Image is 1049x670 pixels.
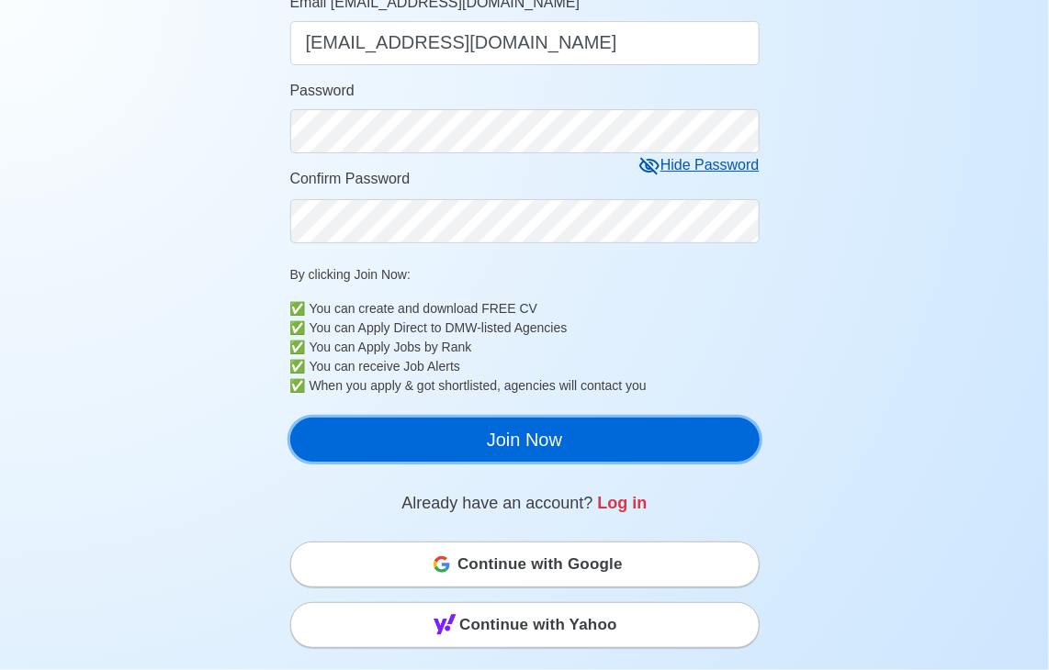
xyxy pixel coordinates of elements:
button: Join Now [290,418,760,462]
div: You can Apply Jobs by Rank [310,338,760,357]
span: Confirm Password [290,171,411,186]
div: When you apply & got shortlisted, agencies will contact you [310,376,760,396]
input: Your email [290,21,760,65]
b: ✅ [290,338,306,357]
a: Log in [598,494,648,512]
div: Hide Password [638,154,760,177]
div: You can Apply Direct to DMW-listed Agencies [310,318,760,338]
b: ✅ [290,299,306,318]
button: Continue with Google [290,542,760,587]
p: Already have an account? [290,491,760,516]
button: Continue with Yahoo [290,602,760,648]
b: ✅ [290,318,306,338]
div: You can receive Job Alerts [310,357,760,376]
b: ✅ [290,357,306,376]
p: By clicking Join Now: [290,265,760,285]
span: Continue with Google [457,546,623,583]
div: You can create and download FREE CV [310,299,760,318]
span: Password [290,83,355,98]
b: ✅ [290,376,306,396]
span: Continue with Yahoo [459,607,617,643]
